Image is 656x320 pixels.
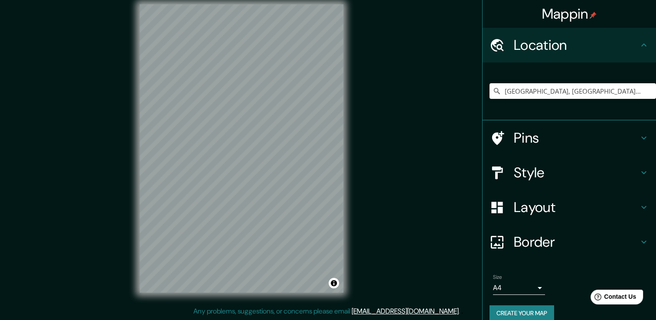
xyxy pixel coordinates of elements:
iframe: Help widget launcher [579,286,646,310]
h4: Mappin [542,5,597,23]
div: . [461,306,463,317]
input: Pick your city or area [490,83,656,99]
p: Any problems, suggestions, or concerns please email . [193,306,460,317]
h4: Location [514,36,639,54]
label: Size [493,274,502,281]
h4: Border [514,233,639,251]
img: pin-icon.png [590,12,597,19]
canvas: Map [140,4,343,293]
div: . [460,306,461,317]
h4: Pins [514,129,639,147]
div: Border [483,225,656,259]
div: Pins [483,121,656,155]
h4: Layout [514,199,639,216]
div: A4 [493,281,545,295]
button: Toggle attribution [329,278,339,288]
div: Style [483,155,656,190]
h4: Style [514,164,639,181]
a: [EMAIL_ADDRESS][DOMAIN_NAME] [352,307,459,316]
div: Location [483,28,656,62]
div: Layout [483,190,656,225]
